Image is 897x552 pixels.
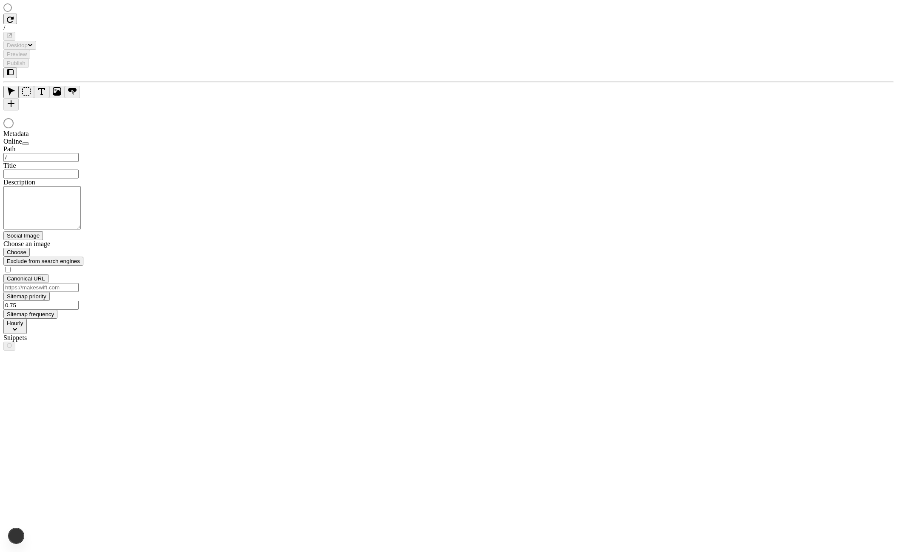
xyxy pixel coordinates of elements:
[49,86,65,98] button: Image
[3,274,48,283] button: Canonical URL
[3,319,27,334] button: Hourly
[3,310,57,319] button: Sitemap frequency
[3,248,30,257] button: Choose
[3,138,22,145] span: Online
[7,232,40,239] span: Social Image
[3,145,15,153] span: Path
[3,178,35,186] span: Description
[3,50,30,59] button: Preview
[7,320,23,326] span: Hourly
[7,60,26,66] span: Publish
[3,240,105,248] div: Choose an image
[7,51,27,57] span: Preview
[19,86,34,98] button: Box
[65,86,80,98] button: Button
[7,311,54,317] span: Sitemap frequency
[3,41,36,50] button: Desktop
[7,42,28,48] span: Desktop
[3,59,29,68] button: Publish
[3,24,894,32] div: /
[34,86,49,98] button: Text
[7,249,26,255] span: Choose
[7,258,80,264] span: Exclude from search engines
[3,292,50,301] button: Sitemap priority
[3,283,79,292] input: https://makeswift.com
[3,130,105,138] div: Metadata
[3,231,43,240] button: Social Image
[7,293,46,300] span: Sitemap priority
[3,257,83,266] button: Exclude from search engines
[7,275,45,282] span: Canonical URL
[3,162,16,169] span: Title
[3,334,105,342] div: Snippets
